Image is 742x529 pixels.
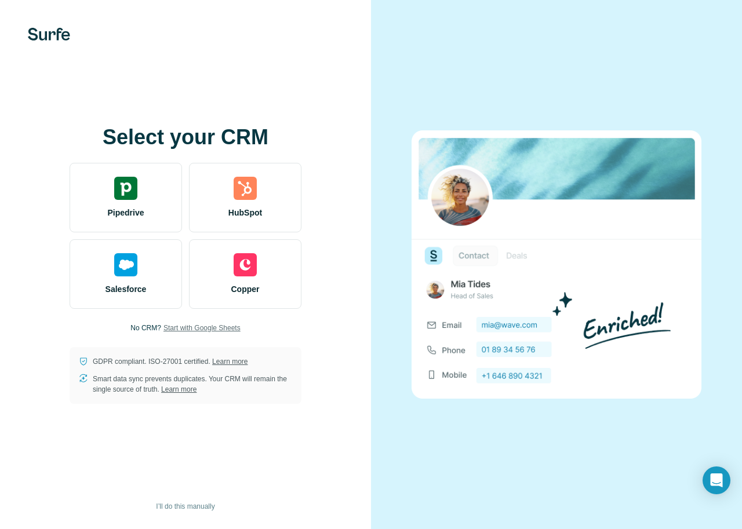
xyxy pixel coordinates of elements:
[28,28,70,41] img: Surfe's logo
[106,283,147,295] span: Salesforce
[703,466,730,494] div: Open Intercom Messenger
[114,177,137,200] img: pipedrive's logo
[156,501,214,512] span: I’ll do this manually
[234,253,257,276] img: copper's logo
[231,283,260,295] span: Copper
[70,126,301,149] h1: Select your CRM
[234,177,257,200] img: hubspot's logo
[130,323,161,333] p: No CRM?
[412,130,701,399] img: none image
[161,385,197,393] a: Learn more
[228,207,262,218] span: HubSpot
[148,498,223,515] button: I’ll do this manually
[93,356,248,367] p: GDPR compliant. ISO-27001 certified.
[114,253,137,276] img: salesforce's logo
[163,323,241,333] button: Start with Google Sheets
[107,207,144,218] span: Pipedrive
[212,357,248,366] a: Learn more
[93,374,292,395] p: Smart data sync prevents duplicates. Your CRM will remain the single source of truth.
